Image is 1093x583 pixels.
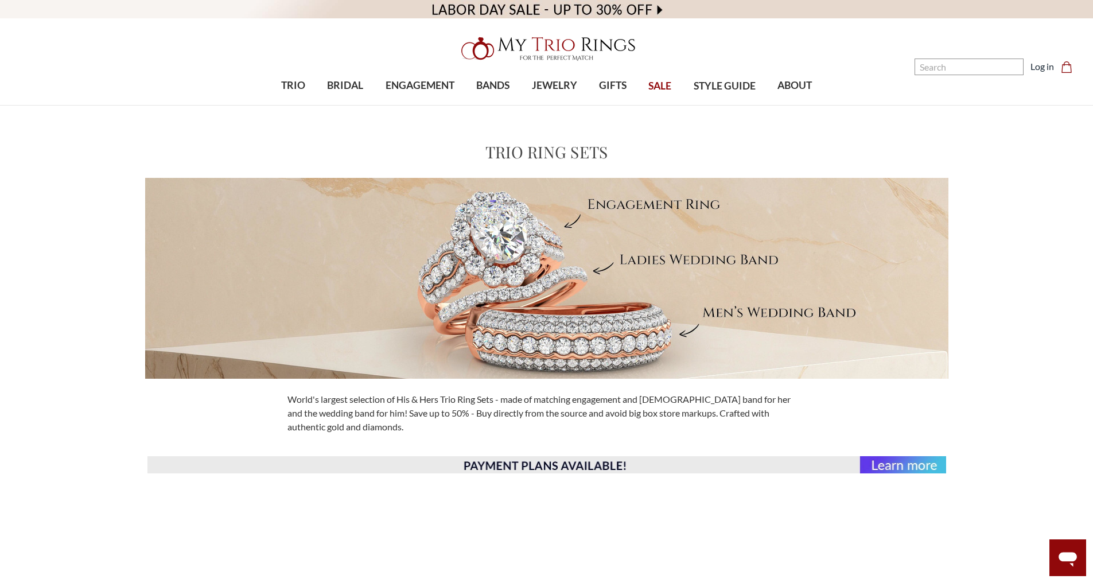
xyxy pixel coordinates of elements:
[1061,60,1079,73] a: Cart with 0 items
[287,104,299,106] button: submenu toggle
[485,140,608,164] h1: Trio Ring Sets
[375,67,465,104] a: ENGAGEMENT
[777,78,812,93] span: ABOUT
[281,78,305,93] span: TRIO
[281,392,813,434] div: World's largest selection of His & Hers Trio Ring Sets - made of matching engagement and [DEMOGRA...
[476,78,509,93] span: BANDS
[599,78,627,93] span: GIFTS
[414,104,426,106] button: submenu toggle
[340,104,351,106] button: submenu toggle
[648,79,671,94] span: SALE
[789,104,800,106] button: submenu toggle
[487,104,499,106] button: submenu toggle
[682,68,766,105] a: STYLE GUIDE
[455,30,639,67] img: My Trio Rings
[520,67,588,104] a: JEWELRY
[637,68,682,105] a: SALE
[1030,60,1054,73] a: Log in
[316,67,374,104] a: BRIDAL
[270,67,316,104] a: TRIO
[465,67,520,104] a: BANDS
[145,178,948,379] img: Meet Your Perfect Match MyTrioRings
[588,67,637,104] a: GIFTS
[532,78,577,93] span: JEWELRY
[767,67,823,104] a: ABOUT
[549,104,560,106] button: submenu toggle
[915,59,1024,75] input: Search
[1061,61,1072,73] svg: cart.cart_preview
[694,79,756,94] span: STYLE GUIDE
[317,30,776,67] a: My Trio Rings
[607,104,619,106] button: submenu toggle
[327,78,363,93] span: BRIDAL
[386,78,454,93] span: ENGAGEMENT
